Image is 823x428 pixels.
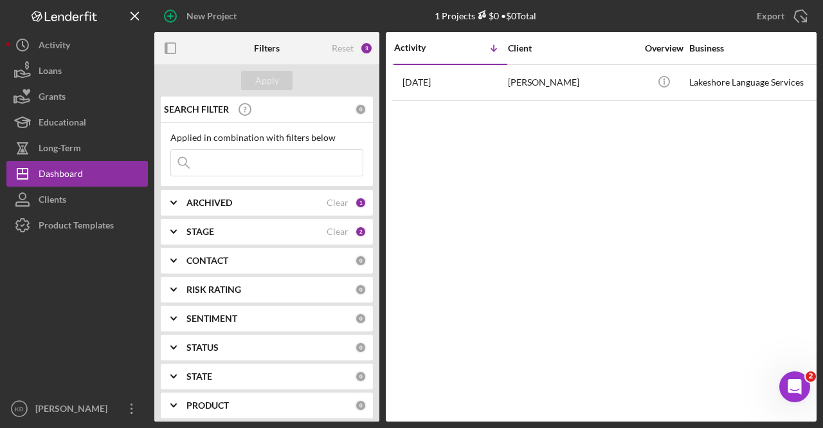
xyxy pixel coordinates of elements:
div: Business [689,43,818,53]
text: KD [15,405,23,413]
div: 0 [355,371,366,382]
div: New Project [186,3,237,29]
div: 0 [355,104,366,115]
button: Grants [6,84,148,109]
div: Applied in combination with filters below [170,133,363,143]
div: Grants [39,84,66,113]
div: Clear [327,198,348,208]
div: 1 Projects • $0 Total [435,10,536,21]
div: $0 [475,10,499,21]
iframe: Intercom live chat [779,371,810,402]
div: 3 [360,42,373,55]
div: Long-Term [39,135,81,164]
div: Product Templates [39,212,114,241]
button: Apply [241,71,293,90]
div: Dashboard [39,161,83,190]
b: SEARCH FILTER [164,104,229,115]
button: Activity [6,32,148,58]
div: Apply [255,71,279,90]
b: Filters [254,43,280,53]
button: KD[PERSON_NAME] [6,396,148,422]
div: [PERSON_NAME] [32,396,116,425]
button: Product Templates [6,212,148,238]
button: Clients [6,187,148,212]
div: 0 [355,313,366,324]
div: Clear [327,227,348,237]
div: 0 [355,342,366,353]
div: Overview [640,43,688,53]
b: STATE [186,371,212,382]
b: SENTIMENT [186,313,237,324]
div: Reset [332,43,354,53]
button: Long-Term [6,135,148,161]
div: Educational [39,109,86,138]
span: 2 [806,371,816,382]
button: Educational [6,109,148,135]
b: STATUS [186,342,219,353]
div: 0 [355,255,366,266]
div: Loans [39,58,62,87]
div: Export [757,3,784,29]
div: 1 [355,197,366,209]
div: Clients [39,187,66,216]
div: Activity [394,42,451,53]
b: RISK RATING [186,284,241,295]
div: 0 [355,284,366,295]
button: Dashboard [6,161,148,187]
b: ARCHIVED [186,198,232,208]
div: [PERSON_NAME] [508,66,637,100]
div: Client [508,43,637,53]
button: New Project [154,3,249,29]
div: Lakeshore Language Services [689,66,818,100]
div: 2 [355,226,366,237]
button: Loans [6,58,148,84]
b: STAGE [186,227,214,237]
b: PRODUCT [186,400,229,411]
button: Export [744,3,817,29]
div: 0 [355,400,366,411]
b: CONTACT [186,256,228,266]
time: 2025-08-16 03:52 [402,77,431,88]
div: Activity [39,32,70,61]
